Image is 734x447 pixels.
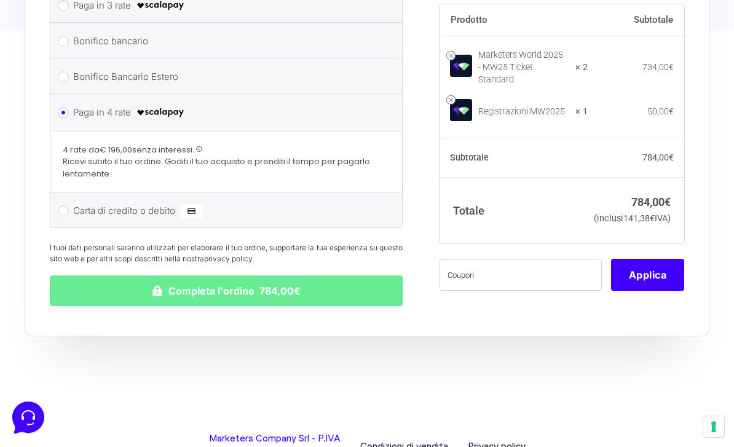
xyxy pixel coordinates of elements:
[440,178,587,243] th: Totale
[73,103,376,122] label: Paga in 4 rate
[136,105,185,120] img: scalapay-logo-black.png
[73,202,376,220] label: Carta di credito o debito
[594,214,671,224] small: (inclusi IVA)
[642,62,674,72] bdi: 734,00
[665,196,671,209] span: €
[703,416,724,437] button: Le tue preferenze relative al consenso per le tecnologie di tracciamento
[50,242,403,264] p: I tuoi dati personali saranno utilizzati per elaborare il tuo ordine, supportare la tua esperienz...
[39,69,64,93] img: dark
[20,49,105,59] span: Le tue conversazioni
[80,111,181,121] span: Inizia una conversazione
[631,196,671,209] bdi: 784,00
[450,55,472,77] img: Marketers World 2025 - MW25 Ticket Standard
[478,106,567,119] div: Registrazioni MW2025
[28,179,201,191] input: Cerca un articolo...
[189,351,207,362] p: Aiuto
[647,107,674,117] bdi: 50,00
[669,152,674,162] span: €
[20,103,226,128] button: Inizia una conversazione
[37,351,58,362] p: Home
[85,334,161,362] button: Messaggi
[73,32,376,50] label: Bonifico bancario
[10,399,47,436] iframe: Customerly Messenger Launcher
[440,138,587,178] th: Subtotale
[20,152,96,162] span: Trova una risposta
[669,107,674,117] span: €
[611,259,684,291] button: Applica
[669,62,674,72] span: €
[440,259,601,291] input: Coupon
[20,69,44,93] img: dark
[440,4,587,36] th: Prodotto
[650,214,655,224] span: €
[478,49,567,86] div: Marketers World 2025 - MW25 Ticket Standard
[623,214,655,224] span: 141,38
[180,204,203,218] img: Carta di credito o debito
[450,99,472,121] img: Registrazioni MW2025
[59,69,84,93] img: dark
[131,152,226,162] a: Apri Centro Assistenza
[575,106,588,119] strong: × 1
[575,61,588,74] strong: × 2
[642,152,674,162] bdi: 784,00
[10,10,207,30] h2: Ciao da Marketers 👋
[160,334,236,362] button: Aiuto
[10,334,85,362] button: Home
[50,275,403,306] button: Completa l'ordine 784,00€
[73,68,376,86] label: Bonifico Bancario Estero
[588,4,684,36] th: Subtotale
[106,351,140,362] p: Messaggi
[204,254,252,263] a: privacy policy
